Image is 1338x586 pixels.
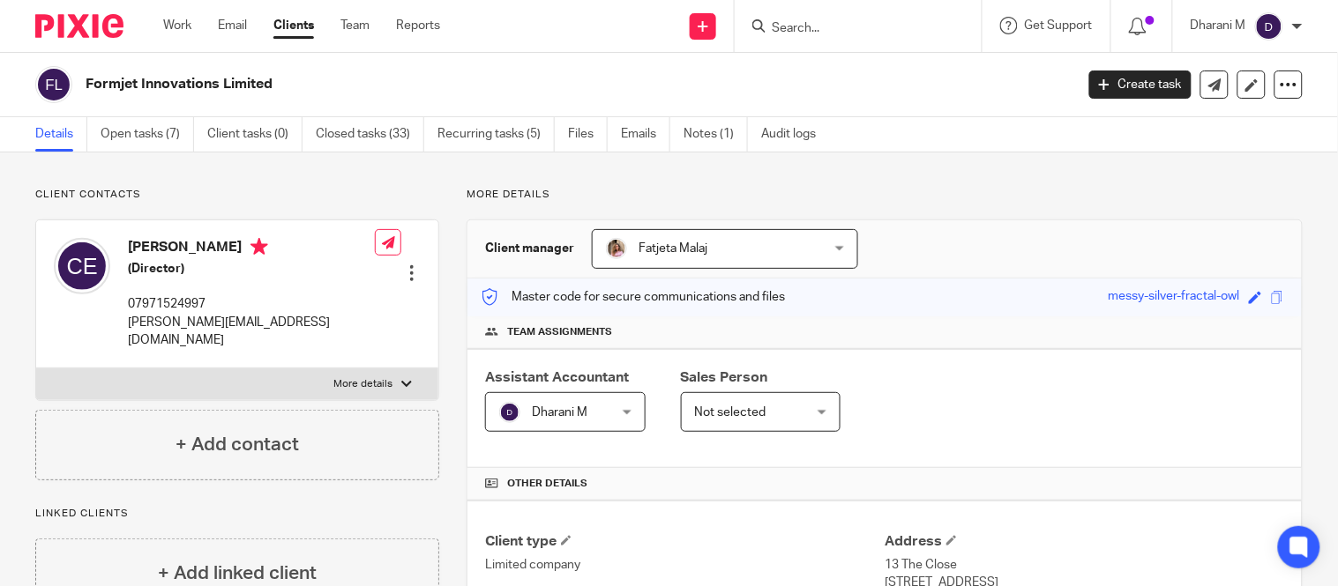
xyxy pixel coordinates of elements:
p: More details [333,377,392,391]
p: Client contacts [35,188,439,202]
a: Closed tasks (33) [316,117,424,152]
a: Emails [621,117,670,152]
a: Team [340,17,370,34]
span: Dharani M [532,406,587,419]
a: Open tasks (7) [101,117,194,152]
a: Work [163,17,191,34]
a: Recurring tasks (5) [437,117,555,152]
a: Clients [273,17,314,34]
a: Notes (1) [684,117,748,152]
span: Assistant Accountant [485,370,629,384]
img: MicrosoftTeams-image%20(5).png [606,238,627,259]
a: Files [568,117,608,152]
h3: Client manager [485,240,574,257]
img: svg%3E [54,238,110,294]
p: Linked clients [35,507,439,521]
a: Details [35,117,87,152]
div: messy-silver-fractal-owl [1109,287,1240,308]
p: [PERSON_NAME][EMAIL_ADDRESS][DOMAIN_NAME] [128,314,375,350]
h2: Formjet Innovations Limited [86,75,867,93]
a: Email [218,17,247,34]
p: 07971524997 [128,295,375,313]
h5: (Director) [128,260,375,278]
h4: Address [885,532,1284,551]
p: Limited company [485,556,885,574]
img: svg%3E [499,402,520,423]
a: Client tasks (0) [207,117,303,152]
span: Team assignments [507,325,612,339]
img: svg%3E [35,66,72,103]
a: Audit logs [761,117,829,152]
span: Other details [507,477,587,491]
h4: Client type [485,532,885,551]
a: Reports [396,17,440,34]
span: Sales Person [681,370,768,384]
span: Fatjeta Malaj [639,242,707,255]
span: Not selected [695,406,766,419]
img: Pixie [35,14,123,38]
p: Master code for secure communications and files [481,288,785,306]
h4: [PERSON_NAME] [128,238,375,260]
p: More details [467,188,1303,202]
i: Primary [250,238,268,256]
img: svg%3E [1255,12,1283,41]
a: Create task [1089,70,1192,99]
p: 13 The Close [885,556,1284,574]
h4: + Add contact [176,431,299,458]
